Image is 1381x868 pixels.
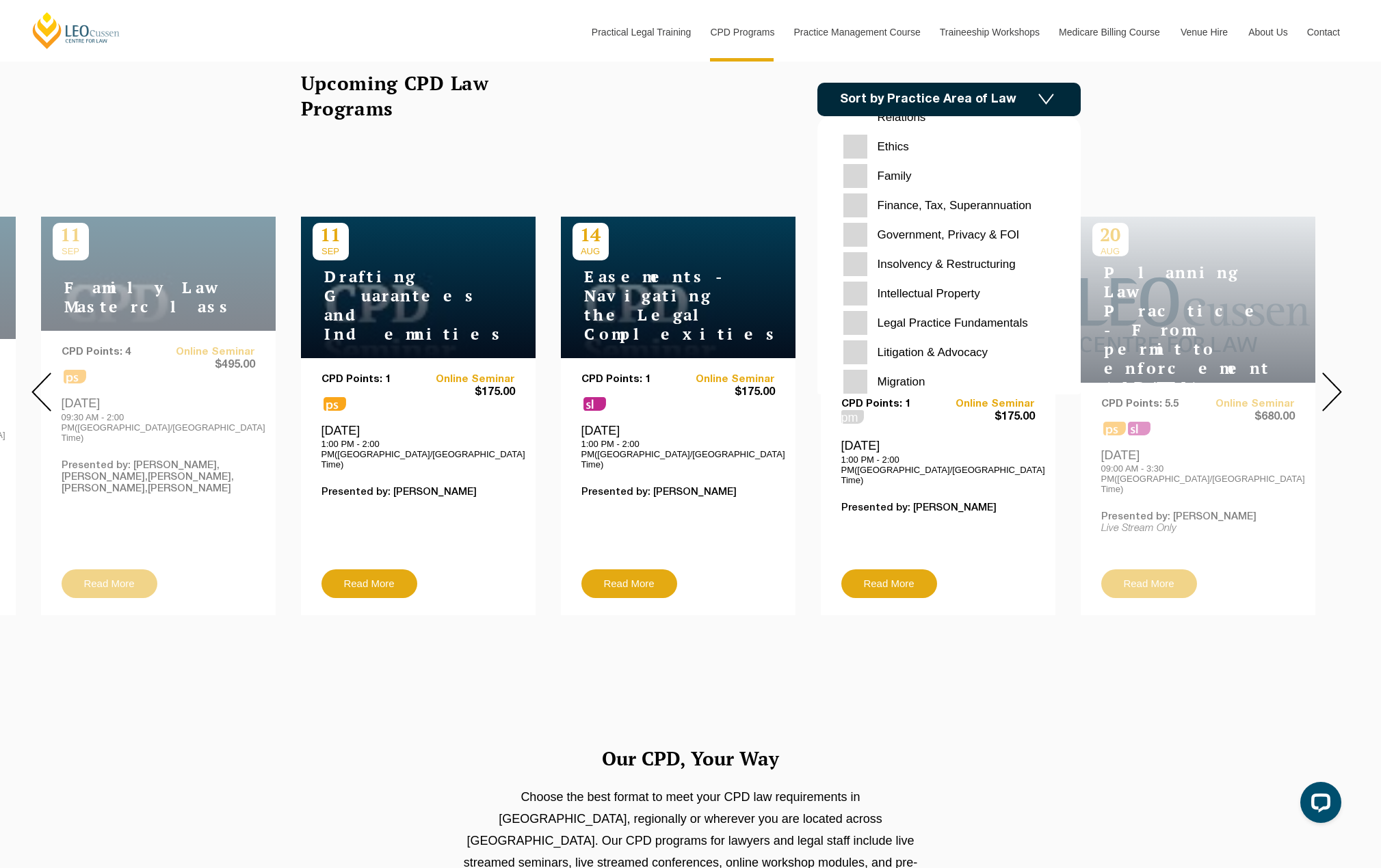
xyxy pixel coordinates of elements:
a: Read More [581,569,677,598]
label: Intellectual Property [843,282,1055,306]
a: About Us [1238,3,1297,62]
a: Online Seminar [938,398,1035,410]
img: Prev [31,372,51,411]
p: 1:00 PM - 2:00 PM([GEOGRAPHIC_DATA]/[GEOGRAPHIC_DATA] Time) [581,439,775,470]
a: Read More [841,569,937,598]
label: Litigation & Advocacy [843,340,1055,364]
h4: Drafting Guarantees and Indemnities [313,267,484,344]
label: Insolvency & Restructuring [843,252,1055,276]
div: Sort by Practice Area of Law [817,116,1081,394]
a: Sort by Practice Area of Law [817,83,1081,116]
span: $175.00 [418,385,515,400]
a: Online Seminar [418,374,515,385]
a: Practice Management Course [784,3,930,62]
a: [PERSON_NAME] Centre for Law [31,11,122,50]
p: 1:00 PM - 2:00 PM([GEOGRAPHIC_DATA]/[GEOGRAPHIC_DATA] Time) [841,455,1035,485]
h4: Easements - Navigating the Legal Complexities [573,267,744,344]
label: Government, Privacy & FOI [843,223,1055,247]
span: $175.00 [938,410,1035,424]
p: 11 [313,223,349,246]
p: CPD Points: 1 [321,374,419,385]
span: AUG [573,246,609,256]
span: SEP [313,246,349,256]
span: sl [583,397,606,411]
label: Legal Practice Fundamentals [843,311,1055,335]
a: Traineeship Workshops [930,3,1049,62]
div: [DATE] [321,423,515,470]
a: Contact [1297,3,1350,62]
a: Medicare Billing Course [1049,3,1170,62]
div: [DATE] [841,438,1035,485]
img: Icon [1038,94,1054,105]
a: Venue Hire [1170,3,1238,62]
label: Ethics [843,135,1055,159]
h2: Our CPD, Your Way [301,742,1081,775]
p: Presented by: [PERSON_NAME] [841,502,1035,514]
h2: Upcoming CPD Law Programs [301,70,523,121]
label: Finance, Tax, Superannuation [843,193,1055,217]
div: [DATE] [581,423,775,470]
a: CPD Programs [700,3,783,62]
img: Next [1322,372,1342,411]
a: Practical Legal Training [581,3,700,62]
a: Read More [321,569,417,598]
span: $175.00 [678,385,775,400]
span: ps [324,397,346,411]
a: Online Seminar [678,374,775,385]
iframe: LiveChat chat widget [1289,776,1347,834]
label: Migration [843,370,1055,394]
label: Family [843,164,1055,188]
p: CPD Points: 1 [841,398,938,410]
p: Presented by: [PERSON_NAME] [581,487,775,498]
p: CPD Points: 1 [581,374,679,385]
p: 14 [573,223,609,246]
span: pm [841,410,864,424]
p: 1:00 PM - 2:00 PM([GEOGRAPHIC_DATA]/[GEOGRAPHIC_DATA] Time) [321,439,515,470]
p: Presented by: [PERSON_NAME] [321,487,515,498]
